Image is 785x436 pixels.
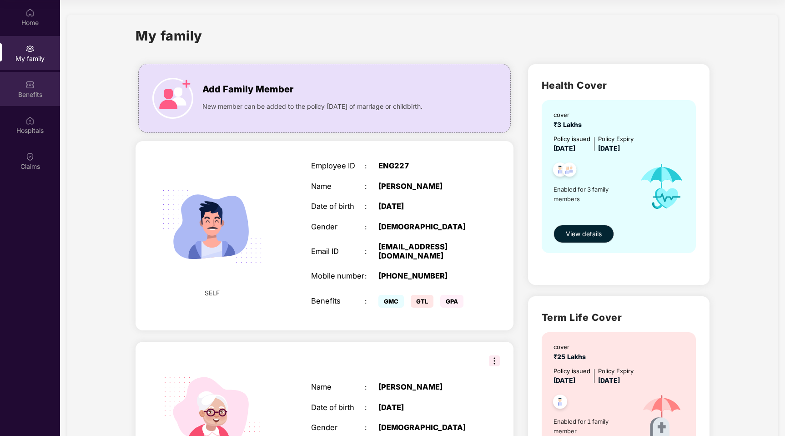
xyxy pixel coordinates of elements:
[25,44,35,53] img: svg+xml;base64,PHN2ZyB3aWR0aD0iMjAiIGhlaWdodD0iMjAiIHZpZXdCb3g9IjAgMCAyMCAyMCIgZmlsbD0ibm9uZSIgeG...
[489,355,500,366] img: svg+xml;base64,PHN2ZyB3aWR0aD0iMzIiIGhlaWdodD0iMzIiIHZpZXdCb3g9IjAgMCAzMiAzMiIgZmlsbD0ibm9uZSIgeG...
[25,152,35,161] img: svg+xml;base64,PHN2ZyBpZD0iQ2xhaW0iIHhtbG5zPSJodHRwOi8vd3d3LnczLm9yZy8yMDAwL3N2ZyIgd2lkdGg9IjIwIi...
[311,182,365,191] div: Name
[378,423,473,432] div: [DEMOGRAPHIC_DATA]
[554,144,575,152] span: [DATE]
[202,101,423,112] span: New member can be added to the policy [DATE] of marriage or childbirth.
[311,383,365,392] div: Name
[365,202,378,211] div: :
[151,165,274,288] img: svg+xml;base64,PHN2ZyB4bWxucz0iaHR0cDovL3d3dy53My5vcmcvMjAwMC9zdmciIHdpZHRoPSIyMjQiIGhlaWdodD0iMT...
[311,272,365,281] div: Mobile number
[554,110,585,120] div: cover
[549,392,571,414] img: svg+xml;base64,PHN2ZyB4bWxucz0iaHR0cDovL3d3dy53My5vcmcvMjAwMC9zdmciIHdpZHRoPSI0OC45NDMiIGhlaWdodD...
[554,353,589,360] span: ₹25 Lakhs
[311,247,365,256] div: Email ID
[365,403,378,412] div: :
[554,342,589,352] div: cover
[365,223,378,232] div: :
[365,423,378,432] div: :
[311,297,365,306] div: Benefits
[311,423,365,432] div: Gender
[311,162,365,171] div: Employee ID
[598,144,620,152] span: [DATE]
[205,288,220,298] span: SELF
[378,383,473,392] div: [PERSON_NAME]
[554,366,590,376] div: Policy issued
[365,162,378,171] div: :
[554,134,590,144] div: Policy issued
[152,78,193,119] img: icon
[378,223,473,232] div: [DEMOGRAPHIC_DATA]
[311,202,365,211] div: Date of birth
[631,153,693,220] img: icon
[25,116,35,125] img: svg+xml;base64,PHN2ZyBpZD0iSG9zcGl0YWxzIiB4bWxucz0iaHR0cDovL3d3dy53My5vcmcvMjAwMC9zdmciIHdpZHRoPS...
[554,225,614,243] button: View details
[378,243,473,260] div: [EMAIL_ADDRESS][DOMAIN_NAME]
[378,403,473,412] div: [DATE]
[411,295,433,308] span: GTL
[25,80,35,89] img: svg+xml;base64,PHN2ZyBpZD0iQmVuZWZpdHMiIHhtbG5zPSJodHRwOi8vd3d3LnczLm9yZy8yMDAwL3N2ZyIgd2lkdGg9Ij...
[378,272,473,281] div: [PHONE_NUMBER]
[554,121,585,128] span: ₹3 Lakhs
[598,376,620,384] span: [DATE]
[440,295,463,308] span: GPA
[365,272,378,281] div: :
[542,78,696,93] h2: Health Cover
[202,82,293,96] span: Add Family Member
[311,223,365,232] div: Gender
[378,295,404,308] span: GMC
[598,134,634,144] div: Policy Expiry
[365,297,378,306] div: :
[365,247,378,256] div: :
[25,8,35,17] img: svg+xml;base64,PHN2ZyBpZD0iSG9tZSIgeG1sbnM9Imh0dHA6Ly93d3cudzMub3JnLzIwMDAvc3ZnIiB3aWR0aD0iMjAiIG...
[554,185,631,203] span: Enabled for 3 family members
[566,229,602,239] span: View details
[378,202,473,211] div: [DATE]
[365,383,378,392] div: :
[378,182,473,191] div: [PERSON_NAME]
[311,403,365,412] div: Date of birth
[554,417,631,436] span: Enabled for 1 family member
[559,160,581,182] img: svg+xml;base64,PHN2ZyB4bWxucz0iaHR0cDovL3d3dy53My5vcmcvMjAwMC9zdmciIHdpZHRoPSI0OC45NDMiIGhlaWdodD...
[598,366,634,376] div: Policy Expiry
[549,160,571,182] img: svg+xml;base64,PHN2ZyB4bWxucz0iaHR0cDovL3d3dy53My5vcmcvMjAwMC9zdmciIHdpZHRoPSI0OC45NDMiIGhlaWdodD...
[378,162,473,171] div: ENG227
[136,25,202,46] h1: My family
[554,376,575,384] span: [DATE]
[542,310,696,325] h2: Term Life Cover
[365,182,378,191] div: :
